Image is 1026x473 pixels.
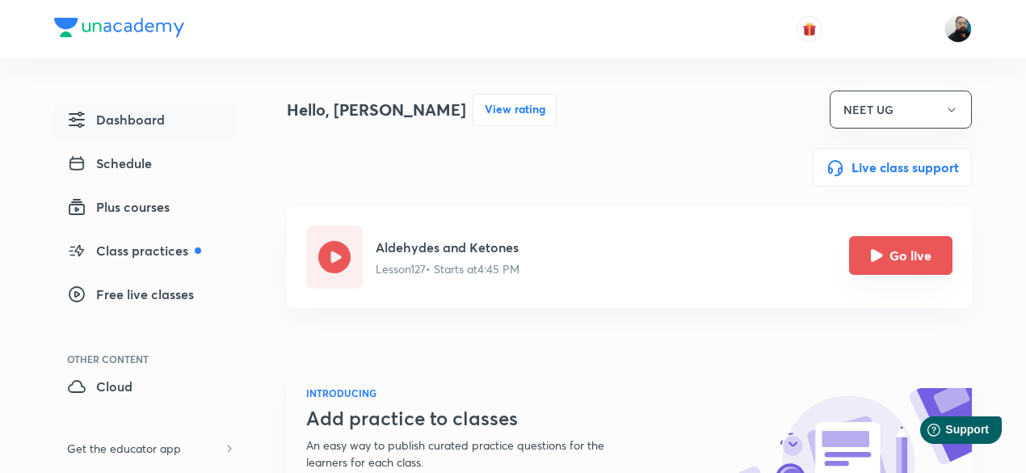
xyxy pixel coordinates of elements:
img: Company Logo [54,18,184,37]
img: avatar [802,22,817,36]
div: Other Content [67,354,235,364]
a: Plus courses [54,191,235,228]
button: View rating [473,94,557,126]
h3: Add practice to classes [306,407,644,430]
span: Free live classes [67,285,194,304]
h4: Hello, [PERSON_NAME] [287,98,466,122]
a: Cloud [54,370,235,408]
iframe: Help widget launcher [882,410,1008,455]
span: Schedule [67,154,152,173]
button: avatar [797,16,822,42]
h5: Aldehydes and Ketones [376,238,519,257]
button: NEET UG [830,91,972,129]
span: Class practices [67,241,201,260]
a: Schedule [54,147,235,184]
h6: Get the educator app [54,433,194,463]
span: Dashboard [67,110,165,129]
a: Company Logo [54,18,184,41]
p: Lesson 127 • Starts at 4:45 PM [376,260,519,277]
p: An easy way to publish curated practice questions for the learners for each class. [306,437,644,471]
span: Plus courses [67,197,170,217]
a: Free live classes [54,278,235,315]
img: Sumit Kumar Agrawal [944,15,972,43]
a: Dashboard [54,103,235,141]
button: Go live [849,236,952,275]
span: Cloud [67,377,132,396]
button: Live class support [813,148,972,187]
h6: INTRODUCING [306,386,644,400]
a: Class practices [54,234,235,272]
